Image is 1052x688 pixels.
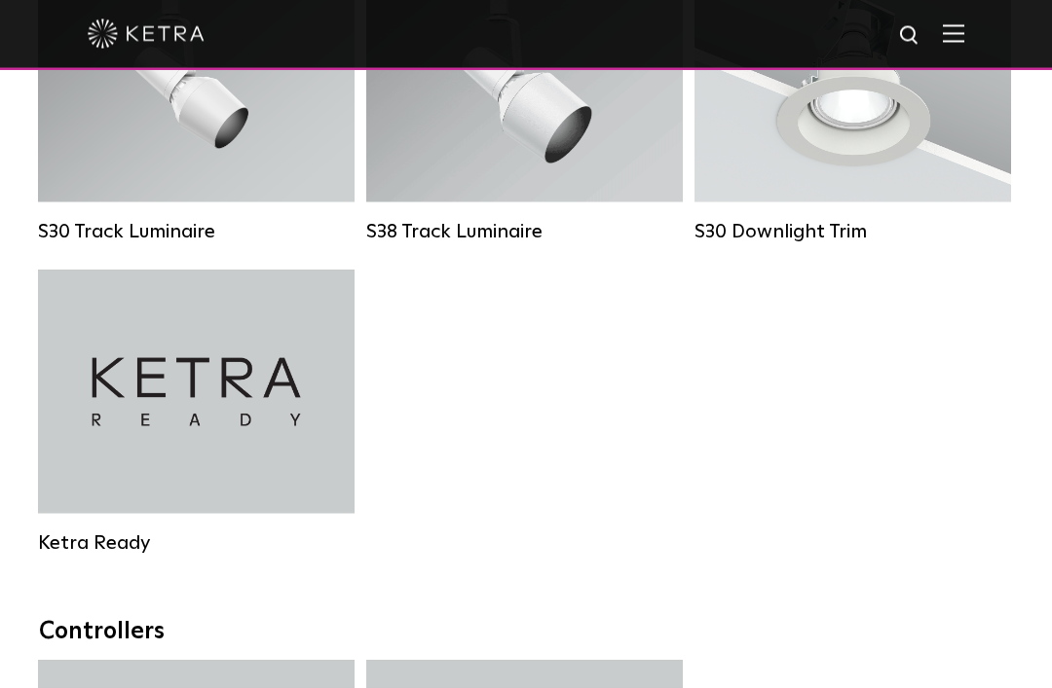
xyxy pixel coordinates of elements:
[88,19,205,49] img: ketra-logo-2019-white
[39,618,1013,646] div: Controllers
[38,271,355,553] a: Ketra Ready Ketra Ready
[898,24,922,49] img: search icon
[38,531,355,555] div: Ketra Ready
[695,220,1011,243] div: S30 Downlight Trim
[366,220,683,243] div: S38 Track Luminaire
[38,220,355,243] div: S30 Track Luminaire
[943,24,964,43] img: Hamburger%20Nav.svg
